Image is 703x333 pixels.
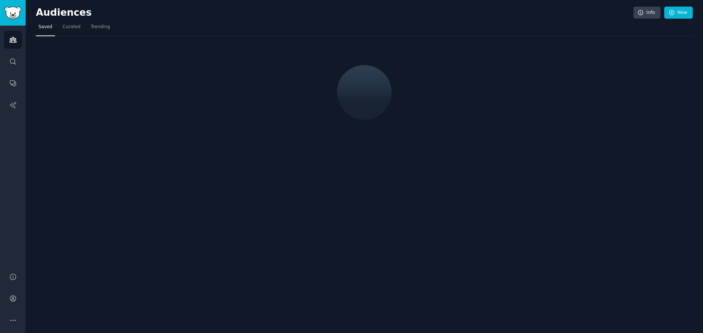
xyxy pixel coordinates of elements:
[88,21,112,36] a: Trending
[38,24,52,30] span: Saved
[4,7,21,19] img: GummySearch logo
[633,7,661,19] a: Info
[63,24,81,30] span: Curated
[664,7,693,19] a: New
[36,21,55,36] a: Saved
[60,21,83,36] a: Curated
[36,7,633,19] h2: Audiences
[91,24,110,30] span: Trending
